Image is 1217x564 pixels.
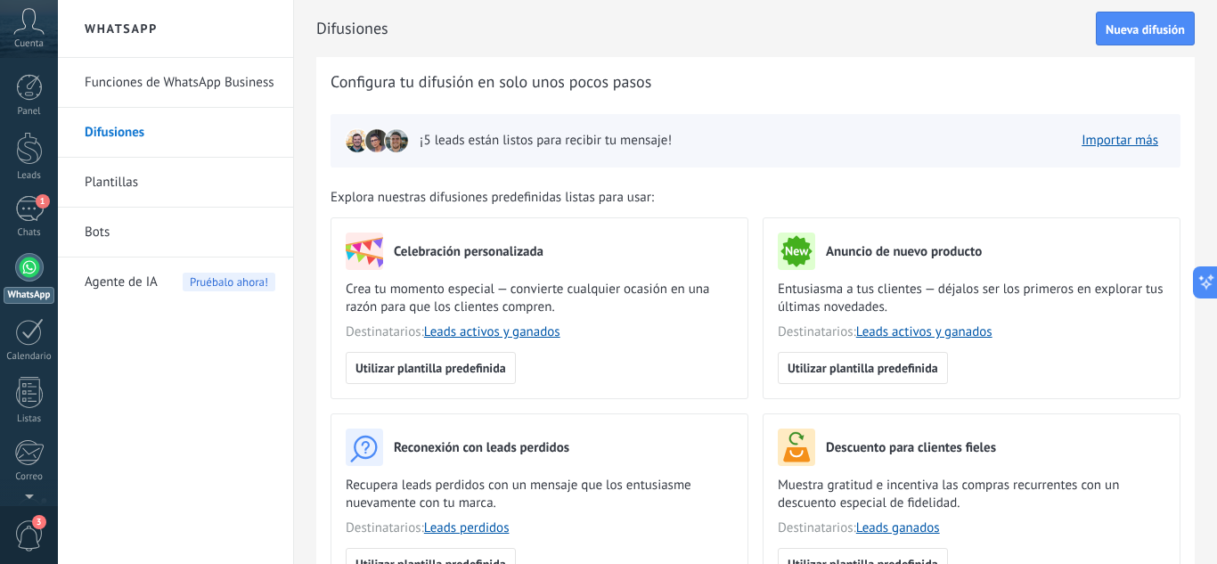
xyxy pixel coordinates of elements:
[364,128,389,153] img: leadIcon
[856,323,992,340] a: Leads activos y ganados
[1106,23,1185,36] span: Nueva difusión
[85,58,275,108] a: Funciones de WhatsApp Business
[345,128,370,153] img: leadIcon
[85,208,275,257] a: Bots
[14,38,44,50] span: Cuenta
[85,257,158,307] span: Agente de IA
[85,158,275,208] a: Plantillas
[183,273,275,291] span: Pruébalo ahora!
[4,471,55,483] div: Correo
[856,519,940,536] a: Leads ganados
[1096,12,1195,45] button: Nueva difusión
[826,439,996,456] h3: Descuento para clientes fieles
[788,362,938,374] span: Utilizar plantilla predefinida
[4,170,55,182] div: Leads
[394,243,543,260] h3: Celebración personalizada
[58,58,293,108] li: Funciones de WhatsApp Business
[346,281,733,316] span: Crea tu momento especial — convierte cualquier ocasión en una razón para que los clientes compren.
[36,194,50,208] span: 1
[58,208,293,257] li: Bots
[4,413,55,425] div: Listas
[1082,132,1158,149] a: Importar más
[58,108,293,158] li: Difusiones
[58,257,293,307] li: Agente de IA
[316,11,1096,46] h2: Difusiones
[331,71,651,93] span: Configura tu difusión en solo unos pocos pasos
[355,362,506,374] span: Utilizar plantilla predefinida
[424,323,560,340] a: Leads activos y ganados
[394,439,569,456] h3: Reconexión con leads perdidos
[4,106,55,118] div: Panel
[346,477,733,512] span: Recupera leads perdidos con un mensaje que los entusiasme nuevamente con tu marca.
[778,281,1165,316] span: Entusiasma a tus clientes — déjalos ser los primeros en explorar tus últimas novedades.
[778,323,1165,341] span: Destinatarios:
[85,257,275,307] a: Agente de IAPruébalo ahora!
[58,158,293,208] li: Plantillas
[346,352,516,384] button: Utilizar plantilla predefinida
[420,132,672,150] span: ¡5 leads están listos para recibir tu mensaje!
[384,128,409,153] img: leadIcon
[346,323,733,341] span: Destinatarios:
[1074,127,1166,154] button: Importar más
[4,227,55,239] div: Chats
[4,351,55,363] div: Calendario
[778,519,1165,537] span: Destinatarios:
[32,515,46,529] span: 3
[85,108,275,158] a: Difusiones
[778,352,948,384] button: Utilizar plantilla predefinida
[424,519,510,536] a: Leads perdidos
[778,477,1165,512] span: Muestra gratitud e incentiva las compras recurrentes con un descuento especial de fidelidad.
[331,189,654,207] span: Explora nuestras difusiones predefinidas listas para usar:
[4,287,54,304] div: WhatsApp
[346,519,733,537] span: Destinatarios:
[826,243,982,260] h3: Anuncio de nuevo producto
